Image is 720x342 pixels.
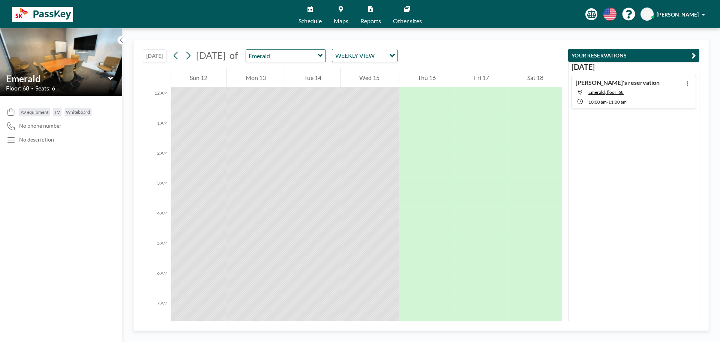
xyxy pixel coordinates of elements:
[246,50,318,62] input: Emerald
[608,99,627,105] span: 11:00 AM
[588,89,624,95] span: Emerald, floor: 68
[334,18,348,24] span: Maps
[399,68,455,87] div: Thu 16
[377,51,385,60] input: Search for option
[568,49,699,62] button: YOUR RESERVATIONS
[6,84,29,92] span: Floor: 68
[285,68,340,87] div: Tue 14
[143,237,171,267] div: 5 AM
[576,79,660,86] h4: [PERSON_NAME]'s reservation
[143,117,171,147] div: 1 AM
[332,49,397,62] div: Search for option
[143,87,171,117] div: 12 AM
[19,136,54,143] div: No description
[229,50,238,61] span: of
[21,109,48,115] span: AV equipment
[455,68,508,87] div: Fri 17
[227,68,285,87] div: Mon 13
[657,11,699,18] span: [PERSON_NAME]
[143,177,171,207] div: 3 AM
[196,50,226,61] span: [DATE]
[12,7,73,22] img: organization-logo
[143,147,171,177] div: 2 AM
[143,297,171,327] div: 7 AM
[298,18,322,24] span: Schedule
[340,68,399,87] div: Wed 15
[143,267,171,297] div: 6 AM
[571,62,696,72] h3: [DATE]
[35,84,55,92] span: Seats: 6
[66,109,90,115] span: Whiteboard
[171,68,226,87] div: Sun 12
[607,99,608,105] span: -
[6,73,108,84] input: Emerald
[644,11,650,18] span: JC
[31,86,33,91] span: •
[143,49,166,62] button: [DATE]
[588,99,607,105] span: 10:00 AM
[360,18,381,24] span: Reports
[334,51,376,60] span: WEEKLY VIEW
[19,122,61,129] span: No phone number
[143,207,171,237] div: 4 AM
[393,18,422,24] span: Other sites
[508,68,562,87] div: Sat 18
[54,109,60,115] span: TV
